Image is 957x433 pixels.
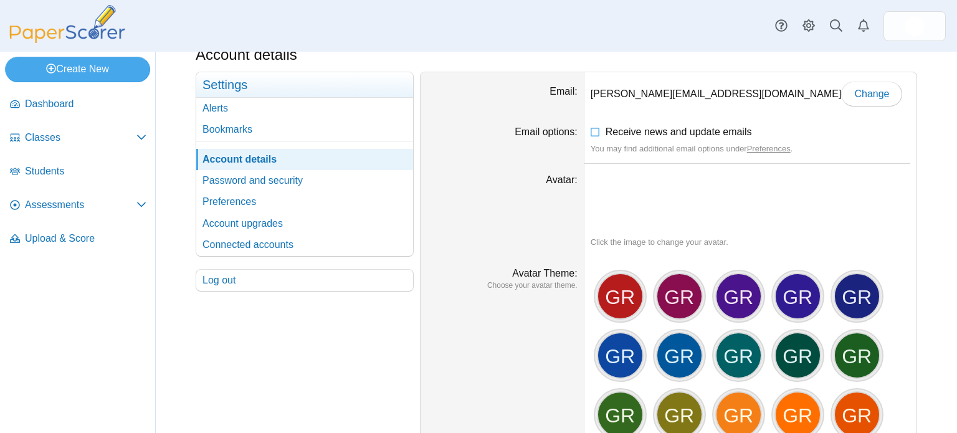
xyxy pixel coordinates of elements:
[774,273,821,320] div: GR
[591,237,910,248] div: Click the image to change your avatar.
[550,86,577,97] label: Email
[5,5,130,43] img: PaperScorer
[841,82,902,107] a: Change
[25,97,146,111] span: Dashboard
[25,198,136,212] span: Assessments
[512,268,577,278] label: Avatar Theme
[905,16,925,36] span: Gabrielle Rendek
[715,273,762,320] div: GR
[5,157,151,187] a: Students
[5,191,151,221] a: Assessments
[196,72,413,98] h3: Settings
[546,174,577,185] label: Avatar
[25,131,136,145] span: Classes
[747,144,791,153] a: Preferences
[597,273,644,320] div: GR
[5,90,151,120] a: Dashboard
[25,164,146,178] span: Students
[850,12,877,40] a: Alerts
[591,173,650,233] img: ps.q9qN3xWKS8LziDPA
[834,273,880,320] div: GR
[196,170,413,191] a: Password and security
[656,332,703,379] div: GR
[774,332,821,379] div: GR
[854,88,889,99] span: Change
[196,98,413,119] a: Alerts
[196,213,413,234] a: Account upgrades
[591,143,910,155] div: You may find additional email options under .
[606,126,752,137] span: Receive news and update emails
[196,149,413,170] a: Account details
[5,57,150,82] a: Create New
[515,126,578,137] label: Email options
[196,234,413,255] a: Connected accounts
[597,332,644,379] div: GR
[584,72,917,116] dd: [PERSON_NAME][EMAIL_ADDRESS][DOMAIN_NAME]
[196,119,413,140] a: Bookmarks
[715,332,762,379] div: GR
[905,16,925,36] img: ps.q9qN3xWKS8LziDPA
[834,332,880,379] div: GR
[25,232,146,245] span: Upload & Score
[196,44,297,65] h1: Account details
[656,273,703,320] div: GR
[427,280,578,291] dfn: Choose your avatar theme.
[883,11,946,41] a: ps.q9qN3xWKS8LziDPA
[5,34,130,45] a: PaperScorer
[5,123,151,153] a: Classes
[5,224,151,254] a: Upload & Score
[196,191,413,212] a: Preferences
[196,270,413,291] a: Log out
